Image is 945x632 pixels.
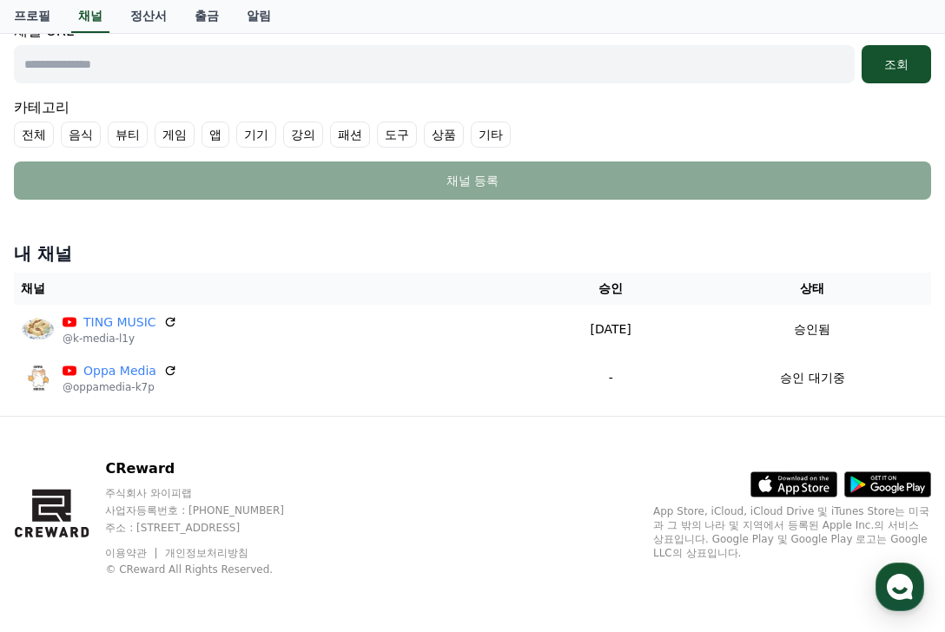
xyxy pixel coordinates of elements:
[236,122,276,148] label: 기기
[14,273,528,305] th: 채널
[108,122,148,148] label: 뷰티
[869,56,924,73] div: 조회
[61,122,101,148] label: 음식
[56,69,292,87] span: [EMAIL_ADDRESS][DOMAIN_NAME]
[83,313,156,332] a: TING MUSIC
[283,122,323,148] label: 강의
[694,273,931,305] th: 상태
[14,161,931,200] button: 채널 등록
[14,122,54,148] label: 전체
[528,273,694,305] th: 승인
[50,283,294,318] div: 재신청 하실 때 인증코드를 다시 확인하실 수 있습니다.
[424,122,464,148] label: 상품
[105,547,160,559] a: 이용약관
[83,362,156,380] a: Oppa Media
[105,521,317,535] p: 주소 : [STREET_ADDRESS]
[862,45,931,83] button: 조회
[21,360,56,395] img: Oppa Media
[794,320,830,339] p: 승인됨
[471,122,511,148] label: 기타
[50,231,294,248] div: 안녕하세요
[377,122,417,148] label: 도구
[535,369,687,387] p: -
[105,563,317,576] p: © CReward All Rights Reserved.
[653,504,931,560] p: App Store, iCloud, iCloud Drive 및 iTunes Store는 미국과 그 밖의 나라 및 지역에서 등록된 Apple Inc.의 서비스 상표입니다. Goo...
[105,458,317,479] p: CReward
[89,387,318,422] div: 재신청 바로 눌러버렷네요. 다시 채널 등록을 하라는 거[PERSON_NAME]?
[21,312,56,346] img: TING MUSIC
[95,10,160,29] div: Creward
[165,547,248,559] a: 개인정보처리방침
[89,127,318,161] div: 채널 인증하려합니다. 근데 코드 뜨는 팝업창을 닫았는데 다시 볼수 없나요?
[155,122,195,148] label: 게임
[49,172,896,189] div: 채널 등록
[780,369,844,387] p: 승인 대기중
[63,380,177,394] p: @oppamedia-k7p
[14,97,931,148] div: 카테고리
[202,122,229,148] label: 앱
[330,122,370,148] label: 패션
[52,45,295,63] div: Email
[63,332,177,346] p: @k-media-l1y
[105,504,317,517] p: 사업자등록번호 : [PHONE_NUMBER]
[105,486,317,500] p: 주식회사 와이피랩
[95,29,240,43] div: 몇 분 내 답변 받으실 수 있어요
[14,21,931,83] div: 채널 URL
[535,320,687,339] p: [DATE]
[14,241,931,266] h4: 내 채널
[50,248,294,283] div: 채널 검토 시, 인증코드가 없으면 반려처리 되고 있습니다.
